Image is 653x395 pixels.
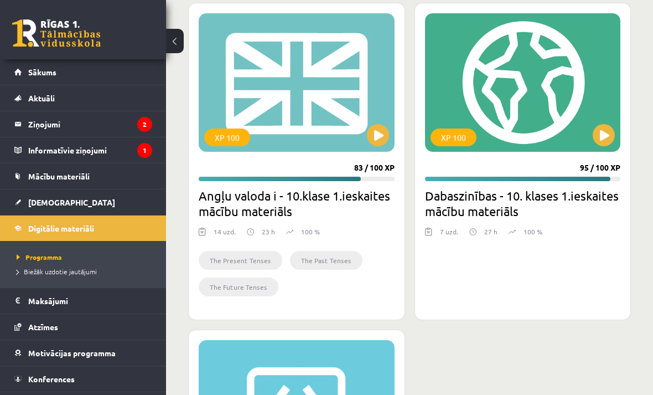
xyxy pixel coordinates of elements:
[14,314,152,340] a: Atzīmes
[301,227,320,237] p: 100 %
[431,129,476,146] div: XP 100
[17,266,155,276] a: Biežāk uzdotie jautājumi
[17,252,155,262] a: Programma
[28,93,55,103] span: Aktuāli
[290,251,362,270] li: The Past Tenses
[484,227,497,237] p: 27 h
[12,19,101,47] a: Rīgas 1. Tālmācības vidusskola
[199,278,278,296] li: The Future Tenses
[524,227,542,237] p: 100 %
[28,374,75,384] span: Konferences
[199,188,395,219] h2: Angļu valoda i - 10.klase 1.ieskaites mācību materiāls
[28,197,115,207] span: [DEMOGRAPHIC_DATA]
[14,340,152,366] a: Motivācijas programma
[14,189,152,215] a: [DEMOGRAPHIC_DATA]
[137,143,152,158] i: 1
[14,366,152,392] a: Konferences
[28,171,90,181] span: Mācību materiāli
[17,267,97,276] span: Biežāk uzdotie jautājumi
[214,227,236,243] div: 14 uzd.
[28,137,152,163] legend: Informatīvie ziņojumi
[28,223,94,233] span: Digitālie materiāli
[14,216,152,241] a: Digitālie materiāli
[28,348,116,358] span: Motivācijas programma
[28,111,152,137] legend: Ziņojumi
[28,288,152,314] legend: Maksājumi
[28,322,58,332] span: Atzīmes
[14,111,152,137] a: Ziņojumi2
[28,67,56,77] span: Sākums
[440,227,458,243] div: 7 uzd.
[425,188,621,219] h2: Dabaszinības - 10. klases 1.ieskaites mācību materiāls
[204,129,250,146] div: XP 100
[262,227,275,237] p: 23 h
[14,59,152,85] a: Sākums
[14,288,152,314] a: Maksājumi
[14,163,152,189] a: Mācību materiāli
[14,137,152,163] a: Informatīvie ziņojumi1
[17,253,62,261] span: Programma
[14,85,152,111] a: Aktuāli
[199,251,282,270] li: The Present Tenses
[137,117,152,132] i: 2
